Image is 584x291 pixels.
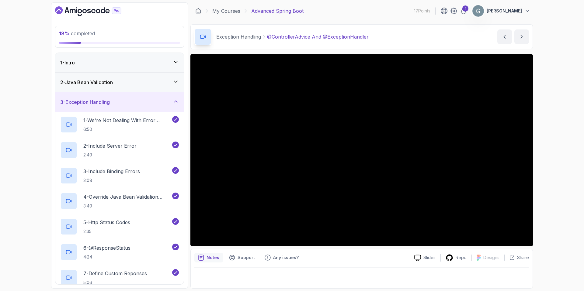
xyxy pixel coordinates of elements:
[238,255,255,261] p: Support
[60,244,179,261] button: 6-@ResponseStatus4:24
[60,167,179,184] button: 3-Include Binding Errors3:08
[409,255,440,261] a: Slides
[83,254,130,260] p: 4:24
[83,177,140,183] p: 3:08
[497,29,512,44] button: previous content
[514,29,529,44] button: next content
[55,73,184,92] button: 2-Java Bean Validation
[60,98,110,106] h3: 3 - Exception Handling
[83,279,147,286] p: 5:06
[83,142,137,149] p: 2 - Include Server Error
[60,193,179,210] button: 4-Override Java Bean Validation Messages3:49
[423,255,436,261] p: Slides
[207,255,219,261] p: Notes
[55,53,184,72] button: 1-Intro
[441,254,471,262] a: Repo
[55,6,135,16] a: Dashboard
[83,228,130,235] p: 2:35
[472,5,484,17] img: user profile image
[251,7,304,15] p: Advanced Spring Boot
[60,142,179,159] button: 2-Include Server Error2:49
[83,203,171,209] p: 3:49
[83,244,130,252] p: 6 - @ResponseStatus
[487,8,522,14] p: [PERSON_NAME]
[83,117,171,124] p: 1 - We're Not Dealing With Error Properply
[267,33,369,40] p: @ControllerAdvice And @ExceptionHandler
[472,5,530,17] button: user profile image[PERSON_NAME]
[225,253,259,262] button: Support button
[517,255,529,261] p: Share
[83,168,140,175] p: 3 - Include Binding Errors
[504,255,529,261] button: Share
[83,152,137,158] p: 2:49
[55,92,184,112] button: 3-Exception Handling
[456,255,467,261] p: Repo
[212,7,240,15] a: My Courses
[83,126,171,132] p: 6:50
[83,219,130,226] p: 5 - Http Status Codes
[60,79,113,86] h3: 2 - Java Bean Validation
[460,7,467,15] a: 1
[83,193,171,200] p: 4 - Override Java Bean Validation Messages
[83,270,147,277] p: 7 - Define Custom Reponses
[462,5,468,12] div: 1
[483,255,499,261] p: Designs
[59,30,95,36] span: completed
[60,269,179,286] button: 7-Define Custom Reponses5:06
[273,255,299,261] p: Any issues?
[60,116,179,133] button: 1-We're Not Dealing With Error Properply6:50
[190,54,533,246] iframe: 9 - @ControllerAdvise and @ExceptionHandler
[59,30,70,36] span: 18 %
[194,253,223,262] button: notes button
[216,33,261,40] p: Exception Handling
[414,8,430,14] p: 17 Points
[261,253,302,262] button: Feedback button
[60,59,75,66] h3: 1 - Intro
[195,8,201,14] a: Dashboard
[60,218,179,235] button: 5-Http Status Codes2:35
